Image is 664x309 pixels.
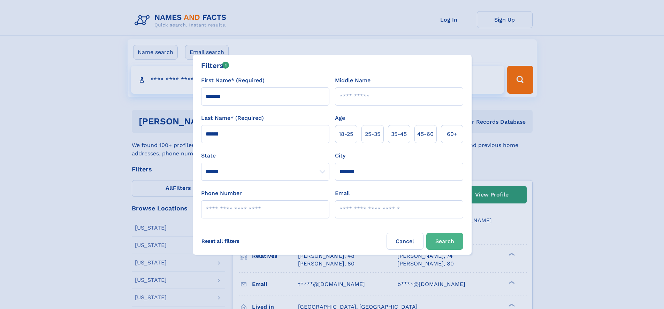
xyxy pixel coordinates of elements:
[335,152,345,160] label: City
[335,189,350,198] label: Email
[391,130,407,138] span: 35‑45
[365,130,380,138] span: 25‑35
[447,130,457,138] span: 60+
[417,130,434,138] span: 45‑60
[197,233,244,249] label: Reset all filters
[387,233,423,250] label: Cancel
[335,114,345,122] label: Age
[426,233,463,250] button: Search
[335,76,371,85] label: Middle Name
[201,60,229,71] div: Filters
[339,130,353,138] span: 18‑25
[201,152,329,160] label: State
[201,189,242,198] label: Phone Number
[201,76,265,85] label: First Name* (Required)
[201,114,264,122] label: Last Name* (Required)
